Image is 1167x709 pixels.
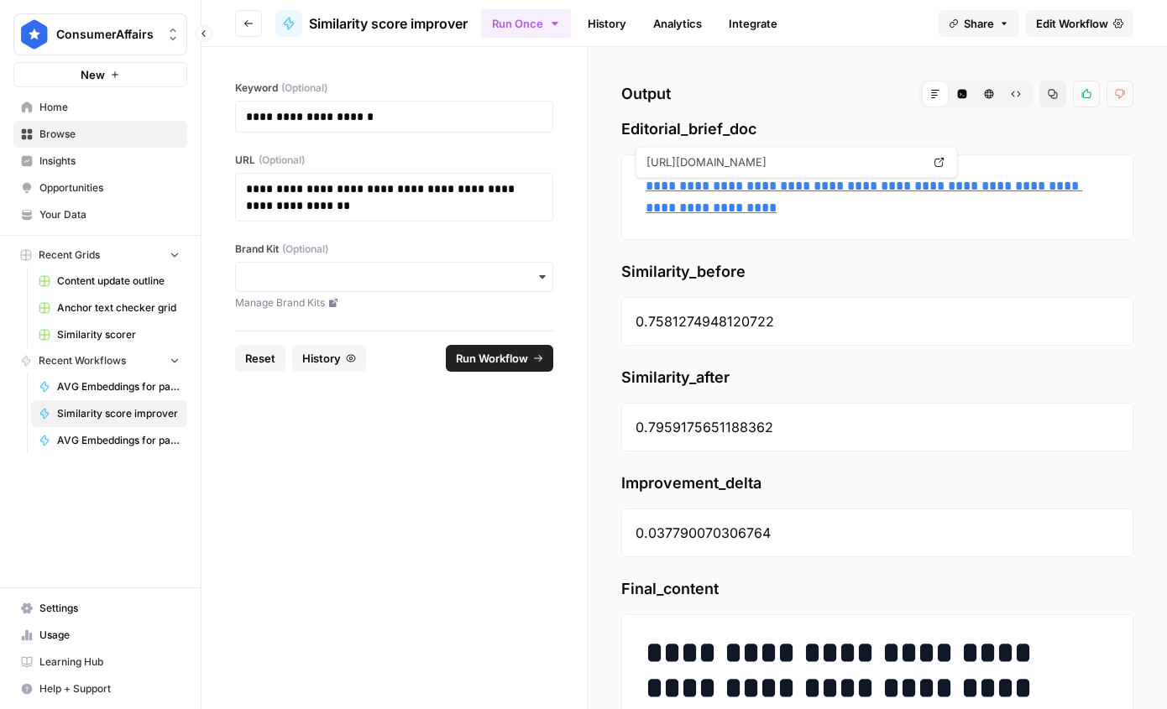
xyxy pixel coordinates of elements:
button: Help + Support [13,675,187,702]
a: Similarity score improver [31,400,187,427]
span: New [81,66,105,83]
button: Recent Workflows [13,348,187,373]
span: AVG Embeddings for page and Target Keyword - Using Pasted page content [57,433,180,448]
a: Learning Hub [13,649,187,675]
a: Insights [13,148,187,175]
span: Settings [39,601,180,616]
a: AVG Embeddings for page and Target Keyword - Using Pasted page content [31,427,187,454]
span: Final_content [621,577,1133,601]
img: ConsumerAffairs Logo [19,19,50,50]
span: Opportunities [39,180,180,195]
span: Similarity_before [621,260,1133,284]
span: Recent Grids [39,248,100,263]
a: Integrate [719,10,788,37]
button: Run Workflow [446,345,553,372]
span: [URL][DOMAIN_NAME] [643,147,925,177]
span: ConsumerAffairs [56,26,158,43]
div: 0.7959175651188362 [621,403,1133,451]
span: Similarity scorer [57,327,180,342]
a: History [578,10,636,37]
h2: Output [621,81,1133,107]
span: Browse [39,127,180,142]
a: Opportunities [13,175,187,201]
span: Home [39,100,180,115]
a: Content update outline [31,268,187,295]
span: (Optional) [282,242,328,257]
span: (Optional) [259,153,305,168]
span: (Optional) [281,81,327,96]
span: Learning Hub [39,654,180,670]
label: Keyword [235,81,553,96]
span: Insights [39,154,180,169]
a: Your Data [13,201,187,228]
span: Similarity score improver [57,406,180,421]
a: Settings [13,595,187,622]
span: Edit Workflow [1036,15,1108,32]
label: URL [235,153,553,168]
a: Similarity scorer [31,321,187,348]
div: 0.037790070306764 [621,508,1133,557]
span: Help + Support [39,681,180,696]
span: History [302,350,341,367]
span: Editorial_brief_doc [621,117,1133,141]
span: Recent Workflows [39,353,126,368]
span: AVG Embeddings for page and Target Keyword [57,379,180,394]
span: Improvement_delta [621,472,1133,495]
label: Brand Kit [235,242,553,257]
button: Share [939,10,1019,37]
span: Reset [245,350,275,367]
button: Run Once [481,9,571,38]
button: Recent Grids [13,242,187,268]
span: Anchor text checker grid [57,300,180,315]
button: New [13,62,187,87]
span: Similarity score improver [309,13,468,34]
a: Analytics [643,10,712,37]
span: Share [964,15,994,32]
a: Similarity score improver [275,10,468,37]
a: Manage Brand Kits [235,295,553,310]
a: Anchor text checker grid [31,295,187,321]
span: Your Data [39,207,180,222]
a: AVG Embeddings for page and Target Keyword [31,373,187,400]
a: Home [13,94,187,121]
button: History [292,345,366,372]
a: Edit Workflow [1026,10,1133,37]
span: Usage [39,628,180,643]
span: Run Workflow [456,350,528,367]
span: Content update outline [57,274,180,289]
a: Browse [13,121,187,148]
div: 0.7581274948120722 [621,297,1133,346]
span: Similarity_after [621,366,1133,389]
button: Reset [235,345,285,372]
button: Workspace: ConsumerAffairs [13,13,187,55]
a: Usage [13,622,187,649]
